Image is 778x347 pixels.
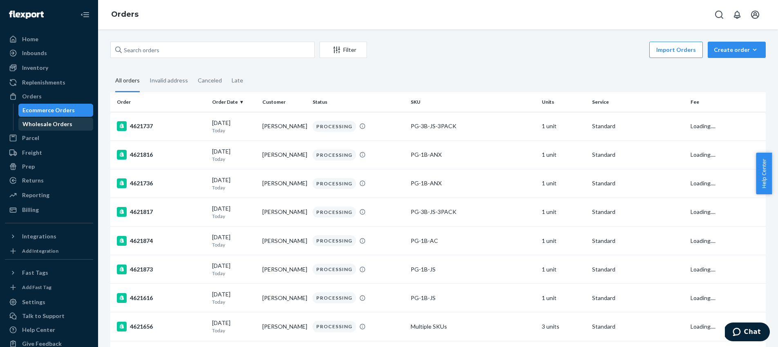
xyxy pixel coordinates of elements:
div: 4621736 [117,178,206,188]
th: Order Date [209,92,259,112]
td: 3 units [539,312,589,341]
div: Integrations [22,232,56,240]
td: Loading.... [687,255,766,284]
a: Billing [5,203,93,216]
a: Returns [5,174,93,187]
div: PROCESSING [313,207,356,218]
div: Replenishments [22,78,65,87]
div: Talk to Support [22,312,65,320]
div: PG-1B-AC [411,237,535,245]
div: [DATE] [212,176,256,191]
div: Canceled [198,70,222,91]
td: Multiple SKUs [407,312,539,341]
div: PROCESSING [313,264,356,275]
a: Inbounds [5,47,93,60]
p: Today [212,270,256,277]
div: PG-1B-JS [411,294,535,302]
td: Loading.... [687,112,766,140]
td: Loading.... [687,227,766,255]
a: Orders [5,90,93,103]
p: Today [212,213,256,220]
a: Freight [5,146,93,159]
div: [DATE] [212,262,256,277]
img: Flexport logo [9,11,44,19]
button: Open notifications [729,7,745,23]
p: Standard [592,294,684,302]
div: Create order [714,46,760,54]
th: Fee [687,92,766,112]
th: Units [539,92,589,112]
a: Wholesale Orders [18,118,94,131]
p: Standard [592,208,684,216]
div: PG-1B-JS [411,265,535,274]
div: Inbounds [22,49,47,57]
div: Prep [22,162,35,171]
th: Order [110,92,209,112]
button: Create order [708,42,766,58]
td: [PERSON_NAME] [259,284,309,312]
a: Ecommerce Orders [18,104,94,117]
div: Parcel [22,134,39,142]
div: Billing [22,206,39,214]
td: 1 unit [539,169,589,198]
div: 4621817 [117,207,206,217]
input: Search orders [110,42,315,58]
div: PROCESSING [313,235,356,246]
div: PROCESSING [313,149,356,160]
a: Orders [111,10,139,19]
button: Close Navigation [77,7,93,23]
div: Ecommerce Orders [22,106,75,114]
div: Settings [22,298,45,306]
a: Inventory [5,61,93,74]
div: Help Center [22,326,55,334]
div: Customer [262,98,306,105]
th: SKU [407,92,539,112]
td: 1 unit [539,198,589,226]
p: Today [212,156,256,162]
div: Filter [320,46,367,54]
td: 1 unit [539,255,589,284]
td: [PERSON_NAME] [259,112,309,140]
a: Home [5,33,93,46]
div: PROCESSING [313,321,356,332]
td: [PERSON_NAME] [259,169,309,198]
div: PROCESSING [313,178,356,189]
div: 4621737 [117,121,206,131]
button: Open Search Box [711,7,727,23]
td: [PERSON_NAME] [259,312,309,341]
p: Standard [592,179,684,187]
div: PROCESSING [313,292,356,303]
div: [DATE] [212,290,256,305]
button: Help Center [756,153,772,194]
div: Inventory [22,64,48,72]
div: 4621656 [117,322,206,331]
td: Loading.... [687,140,766,169]
a: Reporting [5,189,93,202]
div: Invalid address [150,70,188,91]
button: Fast Tags [5,266,93,279]
td: Loading.... [687,169,766,198]
div: [DATE] [212,119,256,134]
a: Add Integration [5,246,93,256]
button: Talk to Support [5,309,93,323]
div: PG-3B-JS-3PACK [411,122,535,130]
p: Today [212,298,256,305]
div: PG-3B-JS-3PACK [411,208,535,216]
p: Today [212,241,256,248]
p: Today [212,184,256,191]
div: 4621616 [117,293,206,303]
div: PROCESSING [313,121,356,132]
th: Status [309,92,408,112]
td: 1 unit [539,284,589,312]
p: Standard [592,151,684,159]
p: Today [212,127,256,134]
p: Standard [592,122,684,130]
div: [DATE] [212,233,256,248]
td: 1 unit [539,227,589,255]
td: Loading.... [687,312,766,341]
p: Standard [592,237,684,245]
th: Service [589,92,687,112]
td: Loading.... [687,198,766,226]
